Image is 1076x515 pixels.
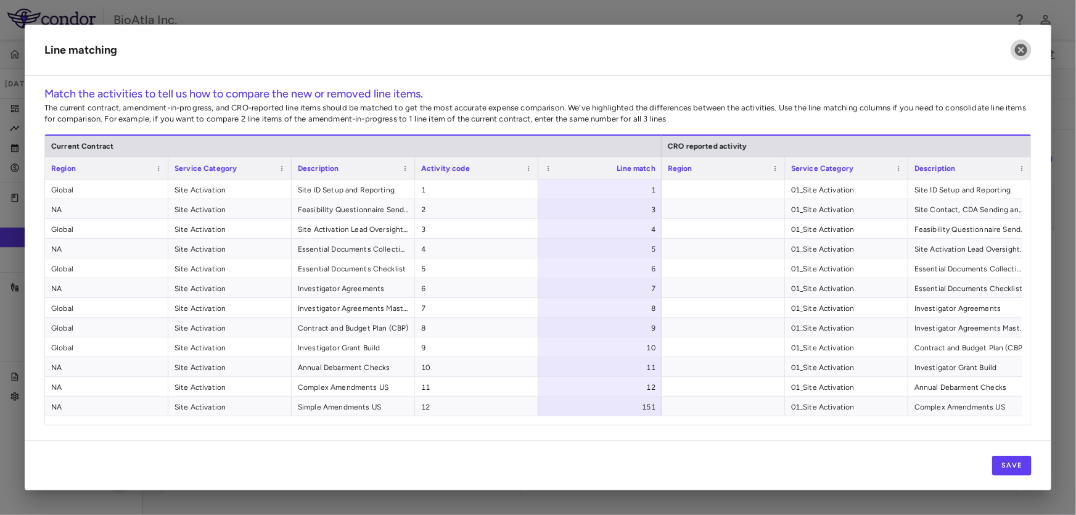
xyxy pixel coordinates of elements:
[175,377,285,397] span: Site Activation
[175,299,285,318] span: Site Activation
[549,239,655,259] div: 5
[51,200,162,220] span: NA
[914,180,1025,200] span: Site ID Setup and Reporting
[175,259,285,279] span: Site Activation
[51,358,162,377] span: NA
[791,397,902,417] span: 01_Site Activation
[51,259,162,279] span: Global
[421,397,532,417] span: 12
[51,220,162,239] span: Global
[51,239,162,259] span: NA
[914,338,1025,358] span: Contract and Budget Plan (CBP)
[51,142,113,150] span: Current Contract
[914,200,1025,220] span: Site Contact, CDA Sending and Follow-up
[421,164,470,173] span: Activity code
[549,259,655,279] div: 6
[421,200,532,220] span: 2
[421,259,532,279] span: 5
[298,259,409,279] span: Essential Documents Checklist
[51,377,162,397] span: NA
[549,180,655,200] div: 1
[298,200,409,220] span: Feasibility Questionnaire Sending and Follow-up
[175,279,285,299] span: Site Activation
[298,299,409,318] span: Investigator Agreements Master
[175,200,285,220] span: Site Activation
[914,377,1025,397] span: Annual Debarment Checks
[914,358,1025,377] span: Investigator Grant Build
[175,338,285,358] span: Site Activation
[298,358,409,377] span: Annual Debarment Checks
[914,397,1025,417] span: Complex Amendments US
[914,164,956,173] span: Description
[421,180,532,200] span: 1
[791,180,902,200] span: 01_Site Activation
[421,358,532,377] span: 10
[791,279,902,299] span: 01_Site Activation
[549,200,655,220] div: 3
[549,358,655,377] div: 11
[914,220,1025,239] span: Feasibility Questionnaire Sending and Follow-up
[914,239,1025,259] span: Site Activation Lead Oversight - Start Up Phase
[617,164,656,173] span: Line match
[175,180,285,200] span: Site Activation
[791,318,902,338] span: 01_Site Activation
[791,377,902,397] span: 01_Site Activation
[914,318,1025,338] span: Investigator Agreements Master
[51,180,162,200] span: Global
[175,239,285,259] span: Site Activation
[791,200,902,220] span: 01_Site Activation
[421,338,532,358] span: 9
[421,377,532,397] span: 11
[549,318,655,338] div: 9
[421,318,532,338] span: 8
[914,299,1025,318] span: Investigator Agreements
[51,318,162,338] span: Global
[791,220,902,239] span: 01_Site Activation
[44,102,1032,125] p: The current contract, amendment-in-progress, and CRO-reported line items should be matched to get...
[298,318,409,338] span: Contract and Budget Plan (CBP)
[51,299,162,318] span: Global
[791,358,902,377] span: 01_Site Activation
[791,299,902,318] span: 01_Site Activation
[421,239,532,259] span: 4
[549,299,655,318] div: 8
[549,377,655,397] div: 12
[668,142,747,150] span: CRO reported activity
[791,259,902,279] span: 01_Site Activation
[51,164,76,173] span: Region
[44,42,117,59] h6: Line matching
[298,164,339,173] span: Description
[549,220,655,239] div: 4
[668,164,692,173] span: Region
[791,338,902,358] span: 01_Site Activation
[791,239,902,259] span: 01_Site Activation
[298,279,409,299] span: Investigator Agreements
[51,397,162,417] span: NA
[175,164,237,173] span: Service Category
[914,259,1025,279] span: Essential Documents Collection & Review
[791,164,853,173] span: Service Category
[549,397,655,417] div: 151
[298,397,409,417] span: Simple Amendments US
[175,397,285,417] span: Site Activation
[549,279,655,299] div: 7
[992,456,1032,476] button: Save
[44,86,1032,102] h6: Match the activities to tell us how to compare the new or removed line items.
[298,180,409,200] span: Site ID Setup and Reporting
[298,338,409,358] span: Investigator Grant Build
[421,220,532,239] span: 3
[549,338,655,358] div: 10
[421,279,532,299] span: 6
[175,220,285,239] span: Site Activation
[175,318,285,338] span: Site Activation
[914,279,1025,299] span: Essential Documents Checklist
[175,358,285,377] span: Site Activation
[298,377,409,397] span: Complex Amendments US
[298,239,409,259] span: Essential Documents Collection & Review
[51,279,162,299] span: NA
[298,220,409,239] span: Site Activation Lead Oversight - Start Up Phase
[51,338,162,358] span: Global
[421,299,532,318] span: 7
